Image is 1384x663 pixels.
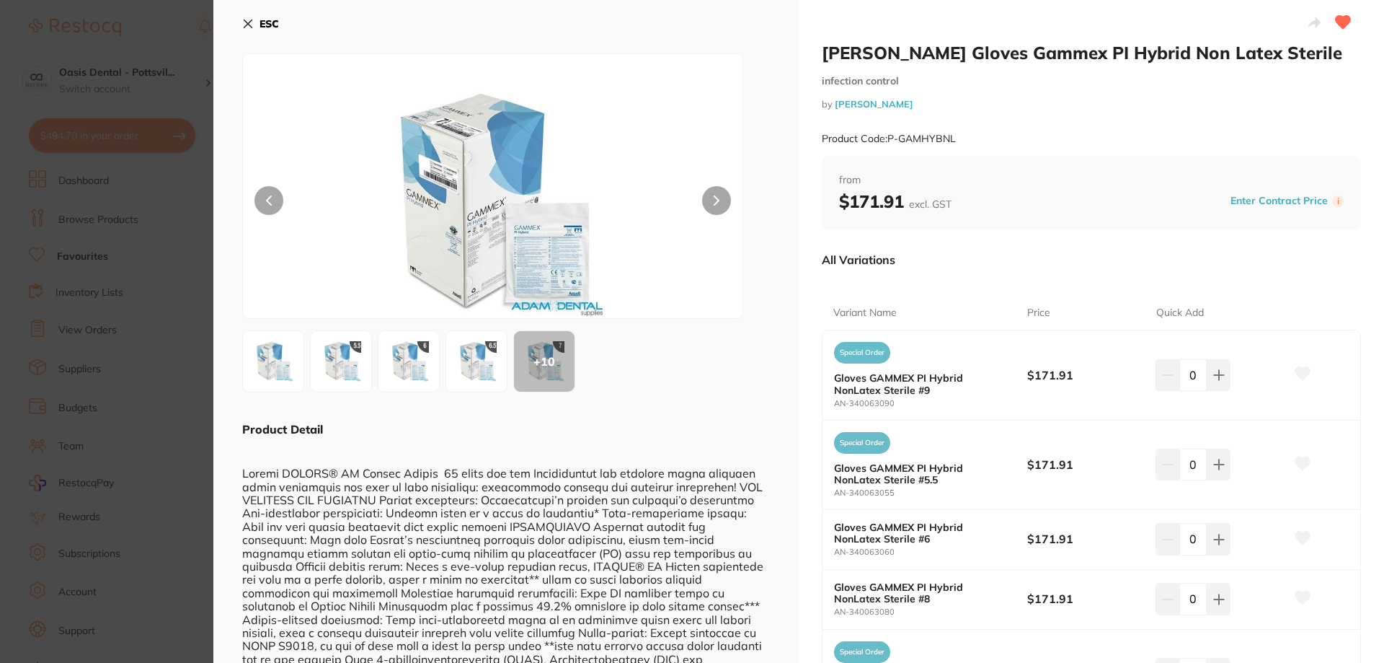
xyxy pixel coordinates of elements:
b: $171.91 [1027,531,1143,547]
span: Special Order [834,432,890,454]
div: + 10 [514,331,575,392]
b: Gloves GAMMEX PI Hybrid NonLatex Sterile #5.5 [834,462,1008,486]
b: Gloves GAMMEX PI Hybrid NonLatex Sterile #9 [834,372,1008,395]
small: by [822,99,1361,110]
small: infection control [822,75,1361,87]
span: Special Order [834,342,890,364]
small: AN-340063055 [834,488,1027,498]
p: Price [1027,306,1050,320]
label: i [1332,196,1344,207]
span: Special Order [834,641,890,663]
button: Enter Contract Price [1226,194,1332,208]
small: AN-340063060 [834,548,1027,557]
img: MDA2MzA2NS5qcGc [451,335,502,387]
a: [PERSON_NAME] [835,98,913,110]
b: $171.91 [1027,367,1143,383]
p: Variant Name [833,306,897,320]
b: Gloves GAMMEX PI Hybrid NonLatex Sterile #8 [834,581,1008,605]
b: $171.91 [1027,591,1143,607]
img: SFlCTkwuanBn [343,90,643,318]
h2: [PERSON_NAME] Gloves Gammex PI Hybrid Non Latex Sterile [822,42,1361,63]
small: Product Code: P-GAMHYBNL [822,133,956,145]
b: Gloves GAMMEX PI Hybrid NonLatex Sterile #6 [834,522,1008,545]
b: $171.91 [1027,457,1143,473]
img: SFlCTkwuanBn [247,335,299,387]
span: excl. GST [909,198,951,211]
b: $171.91 [839,190,951,212]
b: Product Detail [242,422,323,436]
small: AN-340063080 [834,607,1027,617]
b: ESC [259,17,279,30]
img: MDA2MzA1NS5qcGc [315,335,367,387]
button: +10 [513,330,575,392]
p: All Variations [822,253,895,267]
small: AN-340063090 [834,399,1027,408]
img: MDA2MzA2MC5qcGc [383,335,435,387]
p: Quick Add [1156,306,1204,320]
button: ESC [242,12,279,36]
span: from [839,173,1344,188]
